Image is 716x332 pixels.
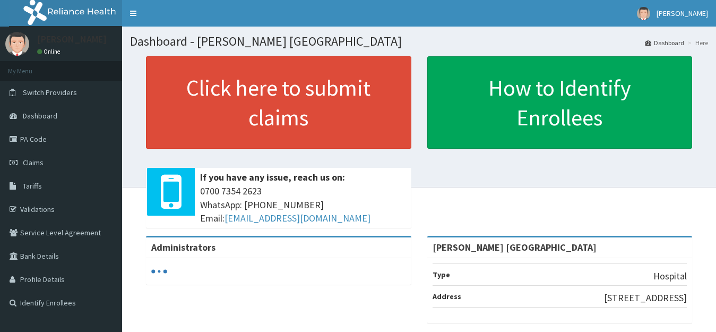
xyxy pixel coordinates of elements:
span: [PERSON_NAME] [657,8,708,18]
img: User Image [637,7,650,20]
b: Address [433,292,461,301]
a: Click here to submit claims [146,56,411,149]
img: User Image [5,32,29,56]
span: Tariffs [23,181,42,191]
b: Type [433,270,450,279]
p: [STREET_ADDRESS] [604,291,687,305]
a: [EMAIL_ADDRESS][DOMAIN_NAME] [225,212,370,224]
strong: [PERSON_NAME] [GEOGRAPHIC_DATA] [433,241,597,253]
h1: Dashboard - [PERSON_NAME] [GEOGRAPHIC_DATA] [130,35,708,48]
b: If you have any issue, reach us on: [200,171,345,183]
a: Online [37,48,63,55]
span: 0700 7354 2623 WhatsApp: [PHONE_NUMBER] Email: [200,184,406,225]
span: Dashboard [23,111,57,121]
b: Administrators [151,241,215,253]
span: Switch Providers [23,88,77,97]
li: Here [685,38,708,47]
a: Dashboard [645,38,684,47]
p: [PERSON_NAME] [37,35,107,44]
span: Claims [23,158,44,167]
svg: audio-loading [151,263,167,279]
p: Hospital [653,269,687,283]
a: How to Identify Enrollees [427,56,693,149]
